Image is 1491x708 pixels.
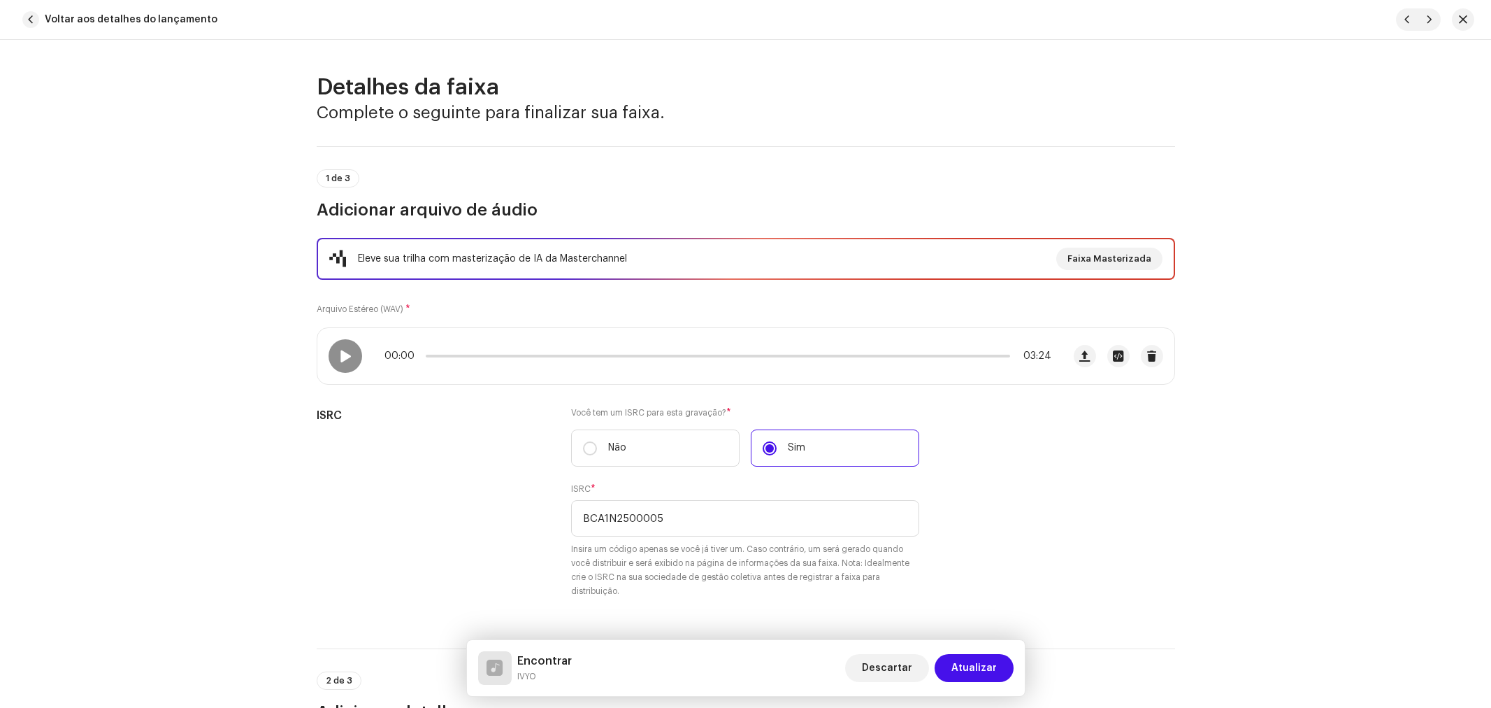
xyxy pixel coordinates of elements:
span: 03:24 [1016,351,1051,362]
p: Sim [788,441,805,455]
button: Faixa Masterizada [1056,248,1162,270]
small: Insira um código apenas se você já tiver um. Caso contrário, um será gerado quando você distribui... [571,542,919,598]
button: Atualizar [935,654,1014,682]
div: Eleve sua trilha com masterização de IA da Masterchannel [358,250,627,267]
span: Atualizar [951,654,997,682]
h5: ISRC [317,407,549,424]
p: Não [608,441,626,455]
label: ISRC [571,483,596,495]
h3: Adicionar arquivo de áudio [317,199,1175,221]
span: 2 de 3 [326,677,352,685]
span: Faixa Masterizada [1067,245,1151,273]
span: 00:00 [384,351,420,362]
small: Arquivo Estéreo (WAV) [317,305,403,313]
label: Você tem um ISRC para esta gravação? [571,407,919,418]
span: Descartar [862,654,912,682]
h2: Detalhes da faixa [317,73,1175,101]
span: 1 de 3 [326,174,350,183]
h3: Complete o seguinte para finalizar sua faixa. [317,101,1175,124]
button: Descartar [845,654,929,682]
input: ABXYZ####### [571,500,919,537]
h5: Encontrar [517,653,572,670]
small: Encontrar [517,670,572,684]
